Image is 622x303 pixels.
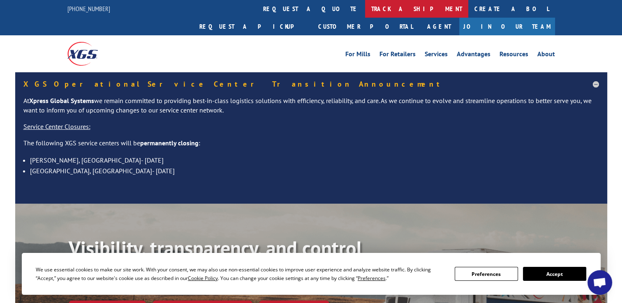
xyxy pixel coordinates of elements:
a: For Mills [345,51,370,60]
button: Preferences [455,267,518,281]
a: Join Our Team [459,18,555,35]
div: We use essential cookies to make our site work. With your consent, we may also use non-essential ... [36,265,445,282]
a: Agent [419,18,459,35]
a: Resources [499,51,528,60]
p: The following XGS service centers will be : [23,138,599,155]
a: Open chat [587,270,612,295]
a: Advantages [457,51,490,60]
p: At we remain committed to providing best-in-class logistics solutions with efficiency, reliabilit... [23,96,599,122]
h5: XGS Operational Service Center Transition Announcement [23,80,599,88]
a: For Retailers [379,51,416,60]
span: Cookie Policy [188,275,218,282]
a: About [537,51,555,60]
strong: Xpress Global Systems [29,96,94,105]
a: [PHONE_NUMBER] [67,5,110,13]
span: Preferences [358,275,386,282]
a: Request a pickup [193,18,312,35]
b: Visibility, transparency, and control for your entire supply chain. [69,235,362,285]
a: Services [425,51,448,60]
a: Customer Portal [312,18,419,35]
li: [GEOGRAPHIC_DATA], [GEOGRAPHIC_DATA]- [DATE] [30,165,599,176]
li: [PERSON_NAME], [GEOGRAPHIC_DATA]- [DATE] [30,155,599,165]
u: Service Center Closures: [23,122,90,131]
div: Cookie Consent Prompt [22,253,601,295]
strong: permanently closing [140,139,199,147]
button: Accept [523,267,586,281]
